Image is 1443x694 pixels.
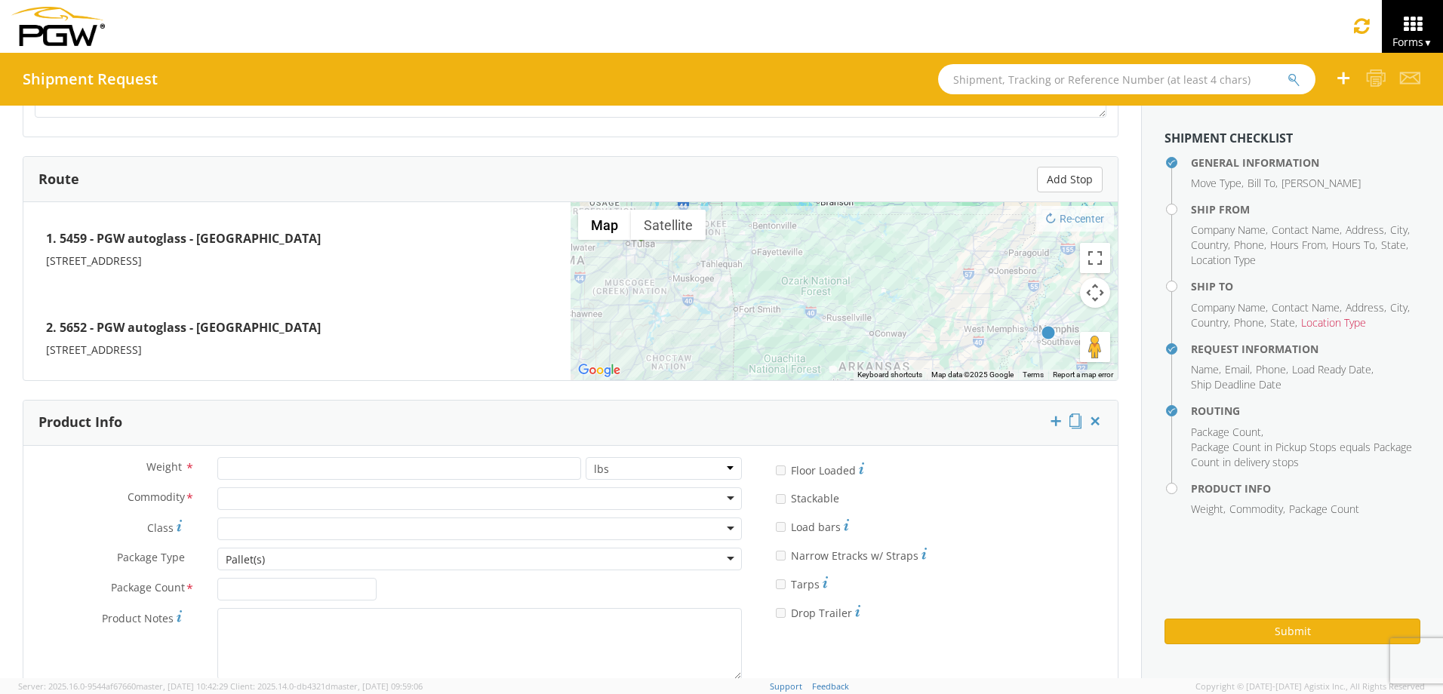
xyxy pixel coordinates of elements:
[1195,680,1425,692] span: Copyright © [DATE]-[DATE] Agistix Inc., All Rights Reserved
[1165,619,1420,644] button: Submit
[46,314,548,342] h4: 2. 5652 - PGW autoglass - [GEOGRAPHIC_DATA]
[1080,278,1110,308] button: Map camera controls
[1392,35,1432,49] span: Forms
[578,210,631,240] button: Show street map
[1292,362,1371,376] span: Load Ready Date
[1036,206,1114,232] button: Re-center
[1191,238,1228,252] span: Country
[1229,502,1285,517] li: ,
[776,603,860,621] label: Drop Trailer
[1390,223,1408,237] span: City
[1270,315,1295,330] span: State
[38,172,79,187] h3: Route
[1281,176,1361,190] span: [PERSON_NAME]
[1270,315,1297,330] li: ,
[776,522,786,532] input: Load bars
[1191,157,1420,168] h4: General Information
[1346,300,1386,315] li: ,
[1191,204,1420,215] h4: Ship From
[1381,238,1408,253] li: ,
[1248,176,1275,190] span: Bill To
[1191,253,1256,267] span: Location Type
[776,608,786,618] input: Drop Trailer
[1234,315,1264,330] span: Phone
[1272,300,1340,315] span: Contact Name
[1289,502,1359,516] span: Package Count
[1023,370,1044,379] a: Terms
[1272,223,1342,238] li: ,
[776,460,864,478] label: Floor Loaded
[1256,362,1286,376] span: Phone
[1165,130,1293,146] strong: Shipment Checklist
[46,225,548,253] h4: 1. 5459 - PGW autoglass - [GEOGRAPHIC_DATA]
[38,415,122,430] h3: Product Info
[776,517,849,535] label: Load bars
[1191,440,1412,469] span: Package Count in Pickup Stops equals Package Count in delivery stops
[1191,238,1230,253] li: ,
[230,680,423,692] span: Client: 2025.14.0-db4321d
[1229,502,1283,516] span: Commodity
[102,611,174,625] span: Product Notes
[146,459,182,474] span: Weight
[46,253,142,268] span: [STREET_ADDRESS]
[1053,370,1113,379] a: Report a map error
[1191,502,1226,517] li: ,
[1191,483,1420,494] h4: Product Info
[23,71,158,88] h4: Shipment Request
[1191,315,1230,330] li: ,
[1191,223,1266,237] span: Company Name
[11,7,105,46] img: pgw-form-logo-1aaa8060b1cc70fad034.png
[1191,362,1219,376] span: Name
[574,361,624,380] a: Open this area in Google Maps (opens a new window)
[1191,176,1244,191] li: ,
[1256,362,1288,377] li: ,
[1234,238,1266,253] li: ,
[111,580,185,597] span: Package Count
[1225,362,1250,376] span: Email
[1191,176,1241,190] span: Move Type
[1191,315,1228,330] span: Country
[1234,315,1266,330] li: ,
[938,64,1315,94] input: Shipment, Tracking or Reference Number (at least 4 chars)
[1191,405,1420,416] h4: Routing
[117,550,185,567] span: Package Type
[1191,425,1263,440] li: ,
[1191,300,1266,315] span: Company Name
[1225,362,1252,377] li: ,
[1423,36,1432,49] span: ▼
[1346,223,1384,237] span: Address
[1234,238,1264,252] span: Phone
[776,551,786,560] input: Narrow Etracks w/ Straps
[1390,300,1410,315] li: ,
[776,465,786,475] input: Floor Loaded
[18,680,228,692] span: Server: 2025.16.0-9544af67660
[1191,377,1281,392] span: Ship Deadline Date
[1191,362,1221,377] li: ,
[1270,238,1328,253] li: ,
[776,489,842,506] label: Stackable
[1292,362,1374,377] li: ,
[1191,502,1223,516] span: Weight
[631,210,706,240] button: Show satellite imagery
[1191,281,1420,292] h4: Ship To
[1191,300,1268,315] li: ,
[776,579,786,589] input: Tarps
[1270,238,1326,252] span: Hours From
[1346,223,1386,238] li: ,
[1272,300,1342,315] li: ,
[226,552,265,567] div: Pallet(s)
[331,680,423,692] span: master, [DATE] 09:59:06
[1332,238,1375,252] span: Hours To
[857,370,922,380] button: Keyboard shortcuts
[1248,176,1278,191] li: ,
[776,494,786,504] input: Stackable
[1390,300,1408,315] span: City
[1080,243,1110,273] button: Toggle fullscreen view
[46,342,142,357] span: [STREET_ADDRESS]
[1191,425,1261,439] span: Package Count
[770,680,802,692] a: Support
[776,545,927,563] label: Narrow Etracks w/ Straps
[147,520,174,535] span: Class
[1037,167,1103,192] button: Add Stop
[812,680,849,692] a: Feedback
